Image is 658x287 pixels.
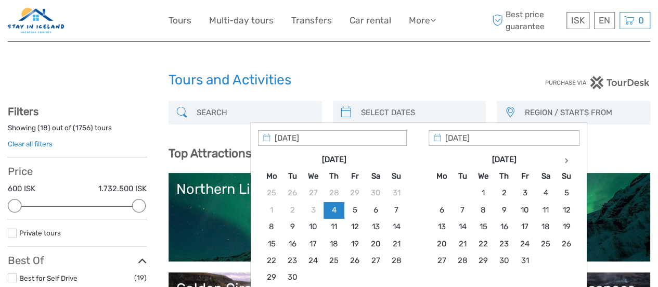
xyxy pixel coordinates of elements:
[556,168,577,184] th: Su
[344,235,365,252] td: 19
[350,13,391,28] a: Car rental
[494,185,514,202] td: 2
[40,123,48,133] label: 18
[282,235,303,252] td: 16
[514,235,535,252] td: 24
[431,253,452,269] td: 27
[365,253,386,269] td: 27
[134,272,147,284] span: (19)
[282,185,303,202] td: 26
[282,151,386,168] th: [DATE]
[556,235,577,252] td: 26
[357,104,481,122] input: SELECT DATES
[344,219,365,235] td: 12
[8,105,38,118] strong: Filters
[324,185,344,202] td: 28
[535,219,556,235] td: 18
[494,253,514,269] td: 30
[514,168,535,184] th: Fr
[169,13,191,28] a: Tours
[386,168,407,184] th: Su
[514,253,535,269] td: 31
[535,202,556,218] td: 11
[324,219,344,235] td: 11
[545,76,650,89] img: PurchaseViaTourDesk.png
[209,13,274,28] a: Multi-day tours
[303,253,324,269] td: 24
[365,185,386,202] td: 30
[494,202,514,218] td: 9
[365,168,386,184] th: Sa
[324,253,344,269] td: 25
[452,235,473,252] td: 21
[303,185,324,202] td: 27
[365,219,386,235] td: 13
[169,72,490,89] h1: Tours and Activities
[261,235,282,252] td: 15
[303,168,324,184] th: We
[176,181,642,197] div: Northern Lights in [GEOGRAPHIC_DATA]
[386,185,407,202] td: 31
[261,168,282,184] th: Mo
[261,219,282,235] td: 8
[282,269,303,286] td: 30
[452,202,473,218] td: 7
[282,253,303,269] td: 23
[324,235,344,252] td: 18
[8,254,147,267] h3: Best Of
[431,202,452,218] td: 6
[98,183,147,194] label: 1.732.500 ISK
[386,253,407,269] td: 28
[514,219,535,235] td: 17
[261,202,282,218] td: 1
[494,219,514,235] td: 16
[452,219,473,235] td: 14
[75,123,91,133] label: 1756
[324,202,344,218] td: 4
[473,235,494,252] td: 22
[409,13,436,28] a: More
[344,253,365,269] td: 26
[386,219,407,235] td: 14
[473,202,494,218] td: 8
[494,168,514,184] th: Th
[8,183,35,194] label: 600 ISK
[19,229,61,237] a: Private tours
[261,269,282,286] td: 29
[8,123,147,139] div: Showing ( ) out of ( ) tours
[176,181,642,254] a: Northern Lights in [GEOGRAPHIC_DATA]
[556,202,577,218] td: 12
[344,202,365,218] td: 5
[291,13,332,28] a: Transfers
[452,253,473,269] td: 28
[303,235,324,252] td: 17
[386,202,407,218] td: 7
[594,12,615,29] div: EN
[431,168,452,184] th: Mo
[452,151,556,168] th: [DATE]
[282,202,303,218] td: 2
[494,235,514,252] td: 23
[431,235,452,252] td: 20
[489,9,564,32] span: Best price guarantee
[303,202,324,218] td: 3
[520,104,645,121] button: REGION / STARTS FROM
[535,235,556,252] td: 25
[473,168,494,184] th: We
[261,185,282,202] td: 25
[637,15,646,26] span: 0
[344,168,365,184] th: Fr
[169,146,251,160] b: Top Attractions
[365,202,386,218] td: 6
[473,219,494,235] td: 15
[365,235,386,252] td: 20
[8,140,53,148] a: Clear all filters
[535,168,556,184] th: Sa
[556,219,577,235] td: 19
[535,185,556,202] td: 4
[514,185,535,202] td: 3
[192,104,317,122] input: SEARCH
[431,219,452,235] td: 13
[386,235,407,252] td: 21
[19,274,78,282] a: Best for Self Drive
